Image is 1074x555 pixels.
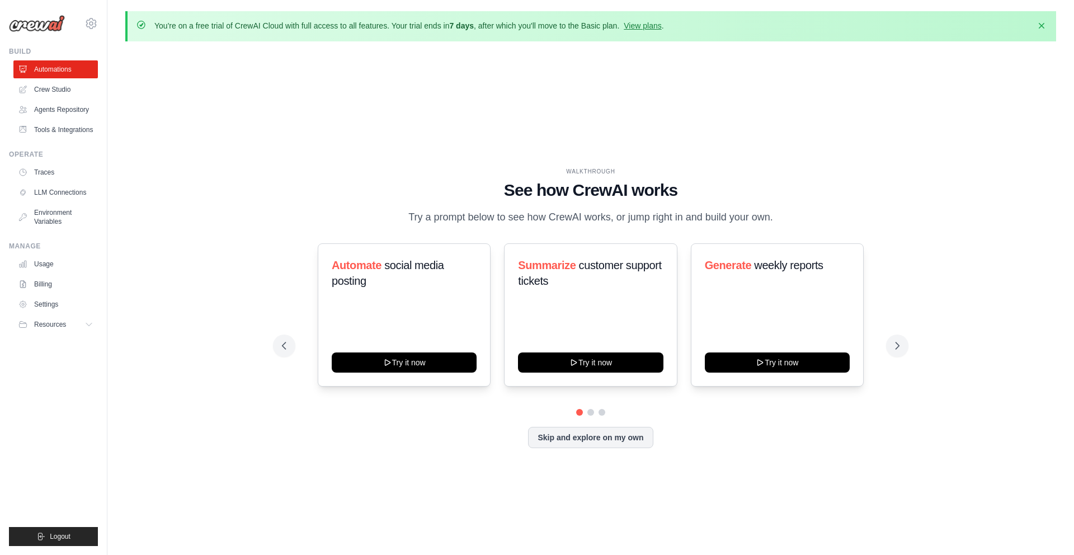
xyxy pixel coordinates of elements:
a: LLM Connections [13,184,98,201]
span: Resources [34,320,66,329]
button: Try it now [705,352,850,373]
button: Resources [13,316,98,333]
span: Logout [50,532,70,541]
a: Tools & Integrations [13,121,98,139]
a: Automations [13,60,98,78]
a: Billing [13,275,98,293]
p: Try a prompt below to see how CrewAI works, or jump right in and build your own. [403,209,779,225]
a: Traces [13,163,98,181]
a: View plans [624,21,661,30]
button: Logout [9,527,98,546]
span: customer support tickets [518,259,661,287]
div: WALKTHROUGH [282,167,899,176]
h1: See how CrewAI works [282,180,899,200]
strong: 7 days [449,21,474,30]
p: You're on a free trial of CrewAI Cloud with full access to all features. Your trial ends in , aft... [154,20,664,31]
span: weekly reports [754,259,823,271]
a: Usage [13,255,98,273]
span: Generate [705,259,752,271]
button: Try it now [332,352,477,373]
a: Agents Repository [13,101,98,119]
div: Manage [9,242,98,251]
a: Environment Variables [13,204,98,231]
button: Try it now [518,352,663,373]
a: Settings [13,295,98,313]
span: Summarize [518,259,576,271]
a: Crew Studio [13,81,98,98]
img: Logo [9,15,65,32]
span: Automate [332,259,381,271]
button: Skip and explore on my own [528,427,653,448]
div: Operate [9,150,98,159]
div: Build [9,47,98,56]
span: social media posting [332,259,444,287]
